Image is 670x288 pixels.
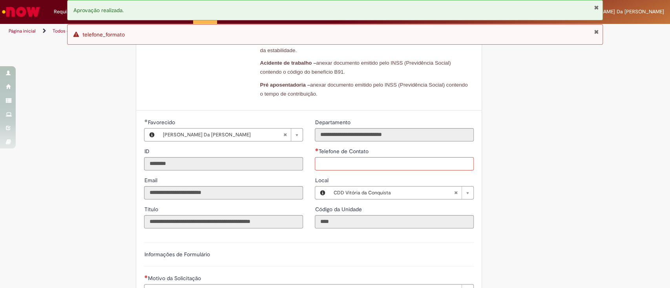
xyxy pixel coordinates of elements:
label: Somente leitura - ID [144,147,151,155]
span: Somente leitura - Departamento [315,119,352,126]
input: Telefone de Contato [315,157,474,170]
span: Aprovação realizada. [73,7,124,14]
input: ID [144,157,303,170]
span: Necessários - Favorecido [148,119,176,126]
input: Departamento [315,128,474,141]
span: Obrigatório Preenchido [144,119,148,122]
span: [PERSON_NAME] Da [PERSON_NAME] [575,8,664,15]
span: Necessários [315,148,318,151]
label: Informações de Formulário [144,251,210,258]
span: telefone_formato [82,31,125,38]
a: [PERSON_NAME] Da [PERSON_NAME]Limpar campo Favorecido [159,129,303,141]
span: anexar documento emitido pelo INSS (Previdência Social) contendo o código do benefício B91. [260,60,451,75]
span: Necessários [144,275,148,278]
abbr: Limpar campo Favorecido [279,129,291,141]
input: Título [144,215,303,228]
span: Acidente de trabalho – [260,60,316,66]
a: Página inicial [9,28,36,34]
button: Local, Visualizar este registro CDD Vitória da Conquista [315,187,329,199]
span: CDD Vitória da Conquista [333,187,454,199]
span: Local [315,177,330,184]
label: Somente leitura - Título [144,205,159,213]
span: anexar documento emitido pelo INSS (Previdência Social) contendo o tempo de contribuição. [260,82,467,97]
button: Favorecido, Visualizar este registro Jessyka Ires Da Costa Yamashita [144,129,159,141]
span: [PERSON_NAME] Da [PERSON_NAME] [162,129,283,141]
label: Somente leitura - Email [144,176,159,184]
button: Fechar Notificação [593,29,599,35]
label: Somente leitura - Código da Unidade [315,205,363,213]
a: CDD Vitória da ConquistaLimpar campo Local [329,187,473,199]
input: Email [144,186,303,199]
span: Requisições [54,8,81,16]
abbr: Limpar campo Local [450,187,462,199]
span: anexar documento emitido pelo Sindicato contendo início / término da estabilidade. [260,38,462,53]
label: Somente leitura - Departamento [315,118,352,126]
a: Todos os Catálogos [53,28,94,34]
ul: Trilhas de página [6,24,441,38]
button: Fechar Notificação [593,4,599,11]
input: Código da Unidade [315,215,474,228]
span: Somente leitura - ID [144,148,151,155]
img: ServiceNow [1,4,41,20]
span: Pré aposentadoria – [260,82,310,88]
span: Motivo da Solicitação [148,275,202,282]
span: Telefone de Contato [318,148,370,155]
